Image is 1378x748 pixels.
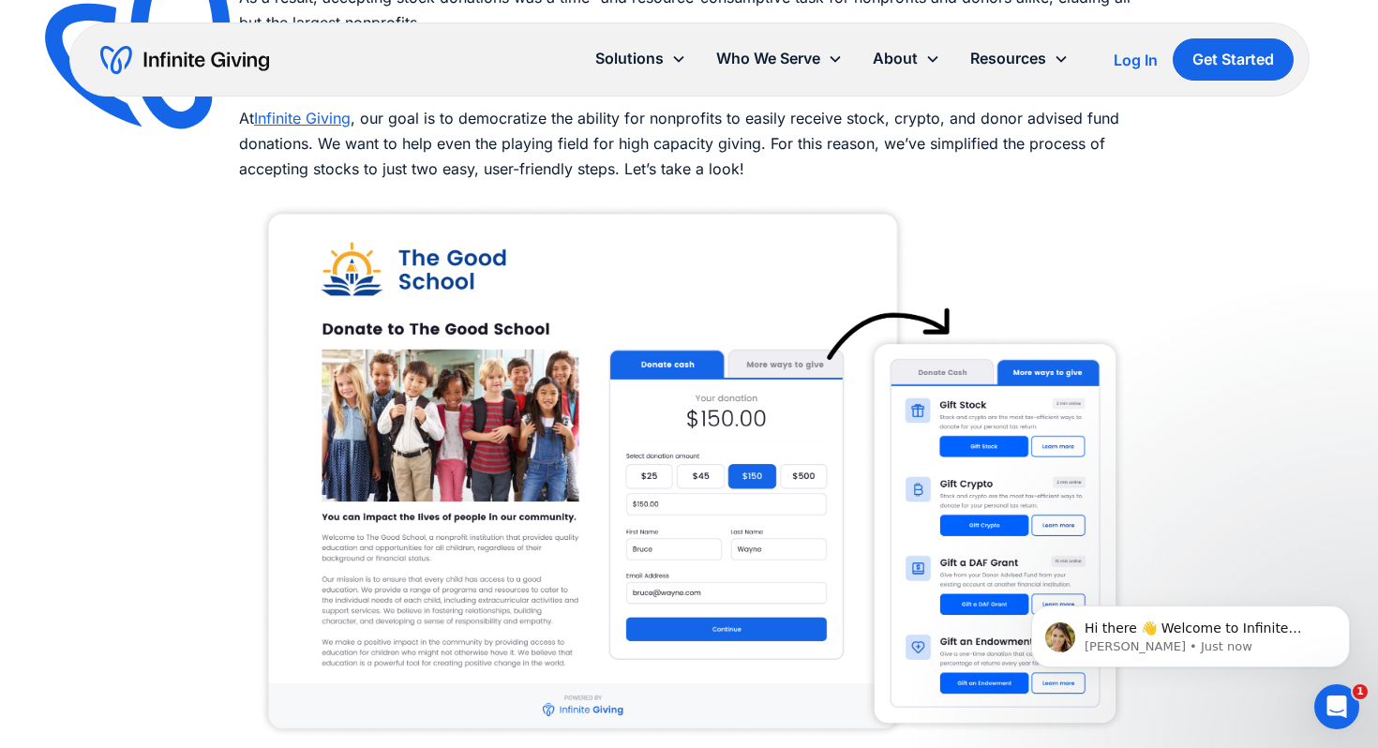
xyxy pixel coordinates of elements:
div: Resources [970,46,1046,71]
div: Resources [955,38,1084,79]
span: 1 [1353,684,1368,699]
iframe: Intercom live chat [1314,684,1359,729]
a: home [100,45,269,75]
p: At , our goal is to democratize the ability for nonprofits to easily receive stock, crypto, and d... [239,106,1139,183]
div: About [858,38,955,79]
a: Infinite Giving [254,109,351,127]
a: Get Started [1173,38,1294,81]
div: Who We Serve [701,38,858,79]
a: Log In [1114,49,1158,71]
div: Solutions [595,46,664,71]
div: Solutions [580,38,701,79]
iframe: Intercom notifications message [1003,566,1378,697]
div: Log In [1114,52,1158,67]
div: About [873,46,918,71]
div: Who We Serve [716,46,820,71]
